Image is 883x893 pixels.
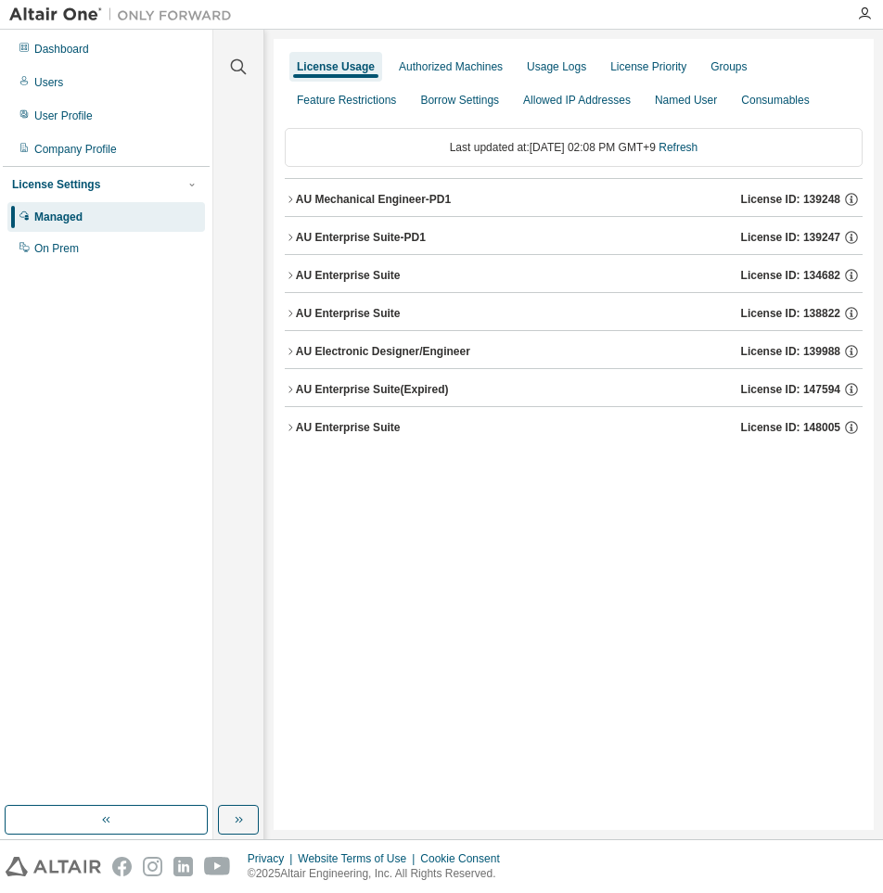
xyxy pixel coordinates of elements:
[399,59,503,74] div: Authorized Machines
[523,93,631,108] div: Allowed IP Addresses
[741,192,840,207] span: License ID: 139248
[34,108,93,123] div: User Profile
[285,255,863,296] button: AU Enterprise SuiteLicense ID: 134682
[659,141,697,154] a: Refresh
[655,93,717,108] div: Named User
[420,851,510,866] div: Cookie Consent
[527,59,586,74] div: Usage Logs
[285,179,863,220] button: AU Mechanical Engineer-PD1License ID: 139248
[298,851,420,866] div: Website Terms of Use
[248,866,511,882] p: © 2025 Altair Engineering, Inc. All Rights Reserved.
[285,217,863,258] button: AU Enterprise Suite-PD1License ID: 139247
[296,230,426,245] div: AU Enterprise Suite-PD1
[285,128,863,167] div: Last updated at: [DATE] 02:08 PM GMT+9
[741,93,809,108] div: Consumables
[296,306,401,321] div: AU Enterprise Suite
[204,857,231,876] img: youtube.svg
[248,851,298,866] div: Privacy
[285,369,863,410] button: AU Enterprise Suite(Expired)License ID: 147594
[34,75,63,90] div: Users
[34,210,83,224] div: Managed
[296,192,451,207] div: AU Mechanical Engineer-PD1
[34,142,117,157] div: Company Profile
[741,306,840,321] span: License ID: 138822
[143,857,162,876] img: instagram.svg
[741,268,840,283] span: License ID: 134682
[9,6,241,24] img: Altair One
[112,857,132,876] img: facebook.svg
[173,857,193,876] img: linkedin.svg
[296,382,449,397] div: AU Enterprise Suite (Expired)
[297,59,375,74] div: License Usage
[34,42,89,57] div: Dashboard
[296,420,401,435] div: AU Enterprise Suite
[741,344,840,359] span: License ID: 139988
[296,268,401,283] div: AU Enterprise Suite
[610,59,686,74] div: License Priority
[296,344,470,359] div: AU Electronic Designer/Engineer
[285,331,863,372] button: AU Electronic Designer/EngineerLicense ID: 139988
[741,420,840,435] span: License ID: 148005
[420,93,499,108] div: Borrow Settings
[12,177,100,192] div: License Settings
[6,857,101,876] img: altair_logo.svg
[285,293,863,334] button: AU Enterprise SuiteLicense ID: 138822
[285,407,863,448] button: AU Enterprise SuiteLicense ID: 148005
[297,93,396,108] div: Feature Restrictions
[34,241,79,256] div: On Prem
[741,230,840,245] span: License ID: 139247
[741,382,840,397] span: License ID: 147594
[710,59,747,74] div: Groups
